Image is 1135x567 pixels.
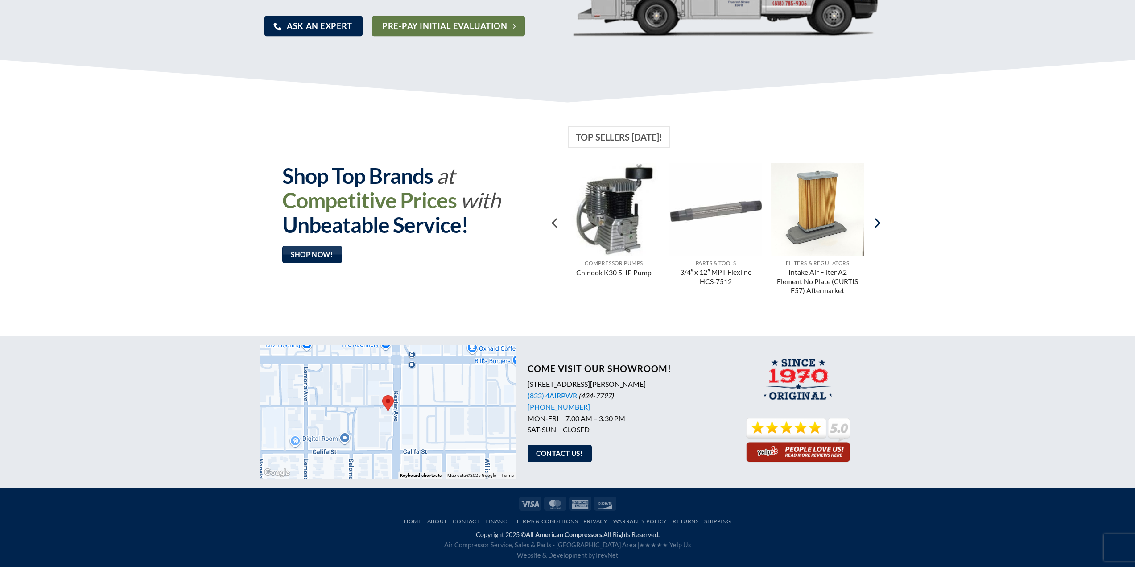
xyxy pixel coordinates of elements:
a: Ask An Expert [264,16,363,36]
a: Returns [673,518,698,525]
img: The Original All American Compressors [760,358,837,406]
a: TrevNet [595,551,618,559]
p: Compressor Pumps [572,260,656,266]
p: [STREET_ADDRESS][PERSON_NAME] MON-FRI 7:00 AM – 3:30 PM SAT-SUN CLOSED [528,378,722,435]
div: Payment icons [518,495,618,510]
span: Top Sellers [DATE]! [568,126,670,148]
a: 3/4″ x 12″ MPT Flexline HCS-7512 [674,268,758,287]
span: Contact Us! [536,448,583,459]
p: Filters & Regulators [776,260,860,266]
a: Terms (opens in new tab) [501,473,514,478]
em: at [437,163,454,188]
div: Copyright 2025 © All Rights Reserved. [260,530,875,560]
span: Pre-pay Initial Evaluation [382,20,507,33]
a: Privacy [583,518,607,525]
h3: Come Visit Our Showroom! [528,363,722,374]
a: Terms & Conditions [516,518,578,525]
a: ★★★★★ Yelp Us [639,541,691,549]
a: Home [404,518,421,525]
a: About [427,518,447,525]
span: Map data ©2025 Google [447,473,496,478]
a: Warranty Policy [613,518,667,525]
strong: Competitive Prices [282,187,457,213]
i: (424-7797) [578,391,614,400]
span: Ask An Expert [287,20,352,33]
button: Next [869,193,885,253]
strong: All American Compressors. [526,531,603,538]
a: Chinook K30 5HP Pump [576,268,652,279]
button: Previous [547,193,563,253]
p: Parts & Tools [674,260,758,266]
span: Air Compressor Service, Sales & Parts - [GEOGRAPHIC_DATA] Area | Website & Development by [444,541,691,559]
a: Finance [485,518,510,525]
strong: Unbeatable Service! [282,212,468,237]
a: Shipping [704,518,731,525]
img: Google [262,467,292,479]
a: [PHONE_NUMBER] [528,402,590,411]
a: Contact Us! [528,445,592,462]
a: (833) 4AIRPWR [528,391,577,400]
a: Contact [453,518,479,525]
strong: Shop Top Brands [282,163,433,188]
img: 3/4" x 12" MPT Flexline HCS-7512 [669,163,763,256]
img: Chinook K30 5hp and K28 Compressor Pump [567,163,660,256]
em: with [460,187,500,213]
button: Keyboard shortcuts [400,472,442,479]
a: Intake Air Filter A2 Element No Plate (CURTIS E57) Aftermarket [776,268,860,296]
a: Pre-pay Initial Evaluation [372,16,525,36]
img: Intake Air Filter A2 Element No Plate (CURTIS E57) Aftermarket [771,163,864,256]
a: Shop Now! [282,246,342,263]
a: Open this area in Google Maps (opens a new window) [262,467,292,479]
